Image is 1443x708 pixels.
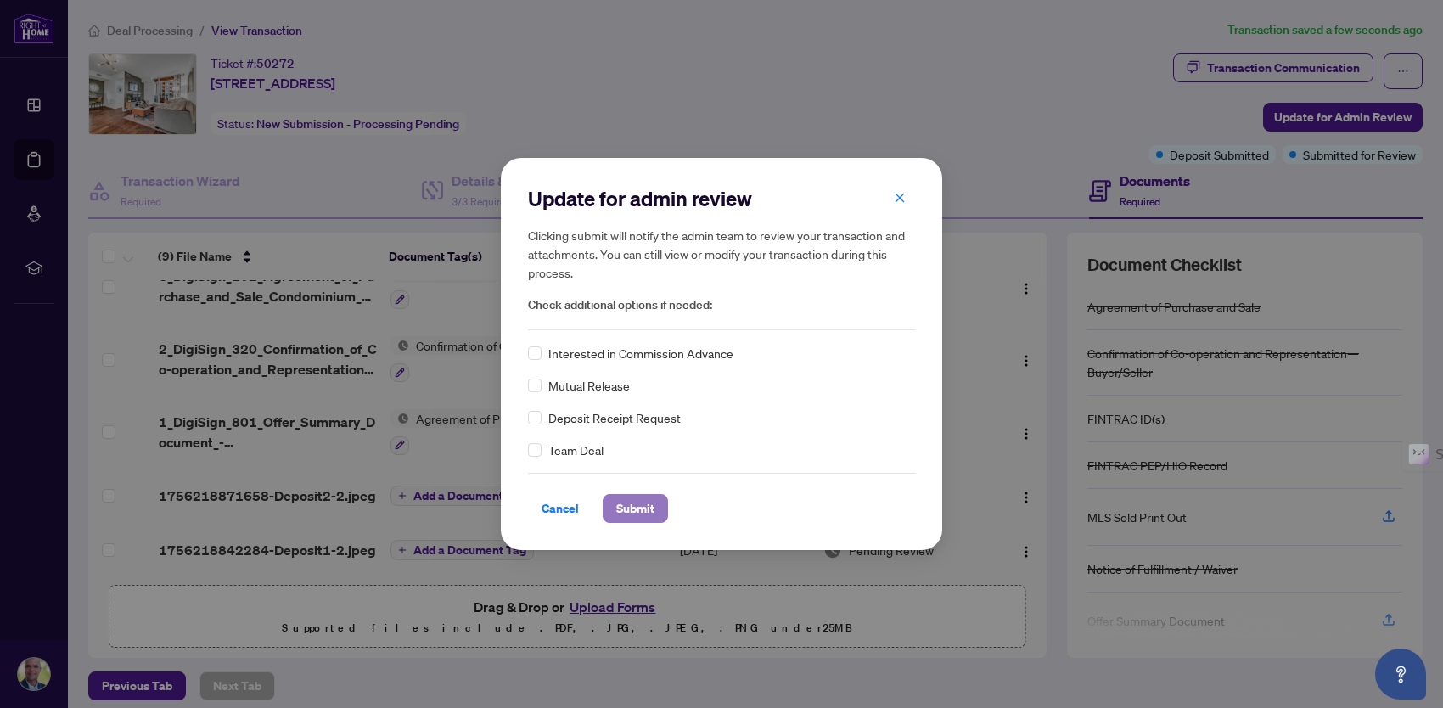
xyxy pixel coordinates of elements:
span: close [894,192,906,204]
h2: Update for admin review [528,185,915,212]
span: Cancel [542,495,579,522]
h5: Clicking submit will notify the admin team to review your transaction and attachments. You can st... [528,226,915,282]
span: Check additional options if needed: [528,295,915,315]
span: Deposit Receipt Request [548,408,681,427]
span: Submit [616,495,654,522]
button: Cancel [528,494,592,523]
span: Team Deal [548,441,604,459]
span: Mutual Release [548,376,630,395]
button: Submit [603,494,668,523]
button: Open asap [1375,649,1426,700]
span: Interested in Commission Advance [548,344,733,362]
